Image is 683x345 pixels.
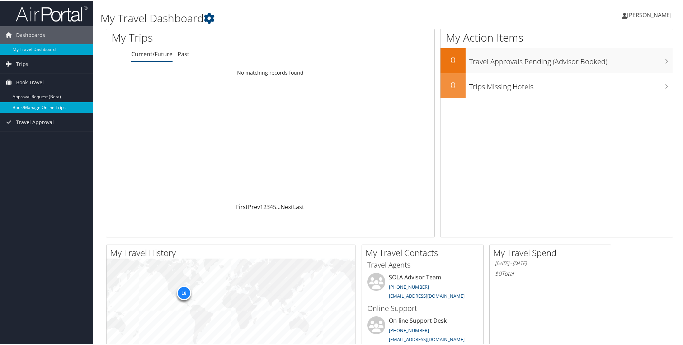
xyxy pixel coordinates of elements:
a: [PHONE_NUMBER] [389,326,429,333]
a: [PERSON_NAME] [622,4,679,25]
h2: 0 [441,53,466,65]
div: 18 [177,285,191,299]
h3: Trips Missing Hotels [469,77,673,91]
a: 4 [270,202,273,210]
h6: [DATE] - [DATE] [495,259,606,266]
h2: My Travel Spend [493,246,611,258]
a: Past [178,49,189,57]
a: Current/Future [131,49,173,57]
h3: Online Support [367,303,478,313]
h3: Travel Agents [367,259,478,269]
span: … [276,202,281,210]
h2: My Travel History [110,246,355,258]
h1: My Travel Dashboard [100,10,486,25]
h1: My Action Items [441,29,673,44]
a: 3 [267,202,270,210]
li: SOLA Advisor Team [364,272,481,302]
span: Travel Approval [16,113,54,131]
a: Prev [248,202,260,210]
a: Last [293,202,304,210]
span: Trips [16,55,28,72]
h3: Travel Approvals Pending (Advisor Booked) [469,52,673,66]
a: 0Trips Missing Hotels [441,72,673,98]
a: 2 [263,202,267,210]
td: No matching records found [106,66,434,79]
span: Dashboards [16,25,45,43]
a: 1 [260,202,263,210]
a: First [236,202,248,210]
a: Next [281,202,293,210]
a: [EMAIL_ADDRESS][DOMAIN_NAME] [389,292,465,298]
a: [PHONE_NUMBER] [389,283,429,289]
span: $0 [495,269,501,277]
a: [EMAIL_ADDRESS][DOMAIN_NAME] [389,335,465,342]
h2: My Travel Contacts [366,246,483,258]
li: On-line Support Desk [364,316,481,345]
a: 5 [273,202,276,210]
img: airportal-logo.png [16,5,88,22]
h2: 0 [441,78,466,90]
h1: My Trips [112,29,292,44]
h6: Total [495,269,606,277]
span: [PERSON_NAME] [627,10,672,18]
a: 0Travel Approvals Pending (Advisor Booked) [441,47,673,72]
span: Book Travel [16,73,44,91]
